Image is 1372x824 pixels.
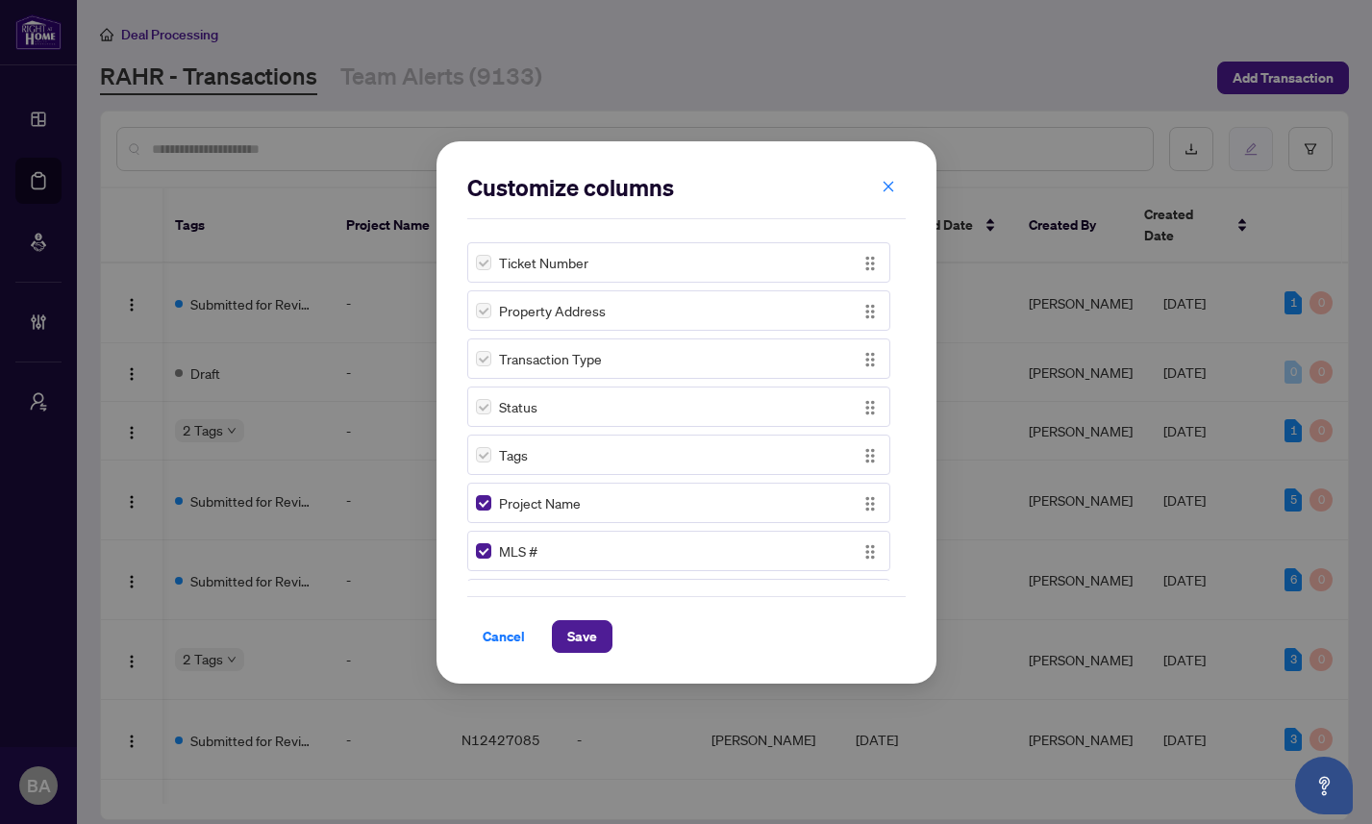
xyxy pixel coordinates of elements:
span: Project Name [499,492,581,513]
button: Cancel [467,620,540,653]
img: Drag Icon [860,445,881,466]
div: StatusDrag Icon [467,387,890,427]
button: Drag Icon [859,539,882,562]
span: Save [567,621,597,652]
span: close [882,179,895,192]
span: MLS # [499,540,537,562]
div: MLS #Drag Icon [467,531,890,571]
button: Drag Icon [859,443,882,466]
div: Trade NumberDrag Icon [467,579,890,619]
img: Drag Icon [860,253,881,274]
span: Status [499,396,537,417]
div: TagsDrag Icon [467,435,890,475]
div: Project NameDrag Icon [467,483,890,523]
button: Drag Icon [859,299,882,322]
span: Cancel [483,621,525,652]
button: Drag Icon [859,347,882,370]
div: Ticket NumberDrag Icon [467,242,890,283]
h2: Customize columns [467,172,906,203]
button: Drag Icon [859,491,882,514]
img: Drag Icon [860,397,881,418]
span: Ticket Number [499,252,588,273]
img: Drag Icon [860,493,881,514]
button: Save [552,620,612,653]
div: Property AddressDrag Icon [467,290,890,331]
img: Drag Icon [860,349,881,370]
img: Drag Icon [860,541,881,562]
button: Open asap [1295,757,1353,814]
span: Tags [499,444,528,465]
img: Drag Icon [860,301,881,322]
div: Transaction TypeDrag Icon [467,338,890,379]
button: Drag Icon [859,251,882,274]
span: Property Address [499,300,606,321]
span: Transaction Type [499,348,602,369]
button: Drag Icon [859,395,882,418]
